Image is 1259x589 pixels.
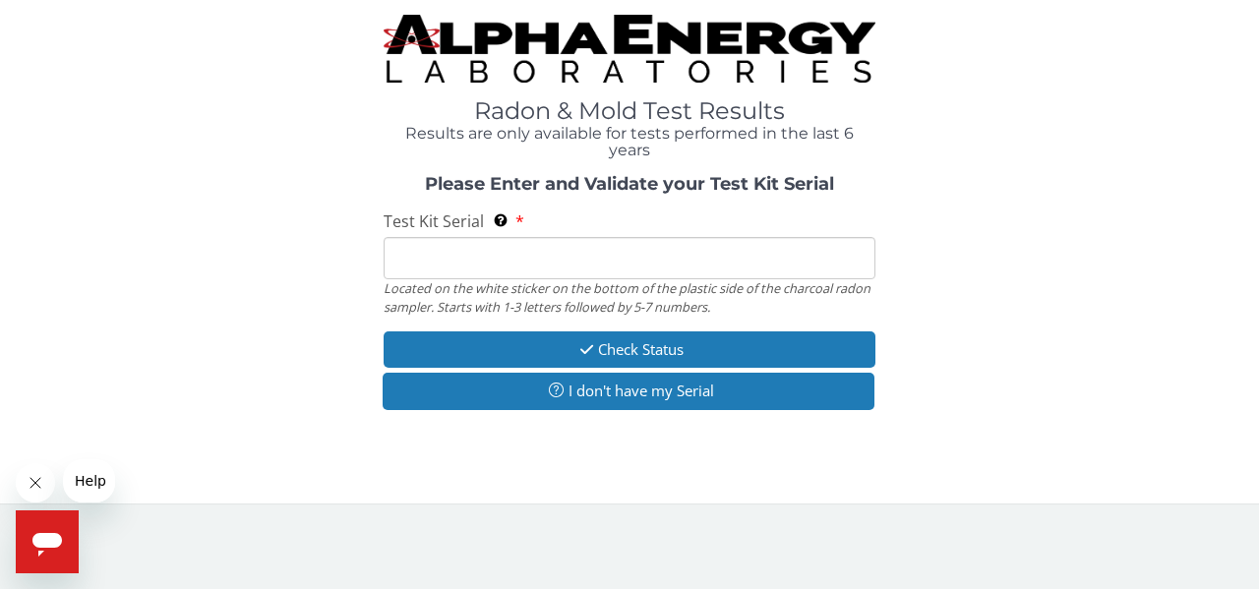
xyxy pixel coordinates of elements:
button: Check Status [384,331,875,368]
div: Located on the white sticker on the bottom of the plastic side of the charcoal radon sampler. Sta... [384,279,875,316]
strong: Please Enter and Validate your Test Kit Serial [425,173,834,195]
span: Test Kit Serial [384,210,484,232]
button: I don't have my Serial [383,373,874,409]
img: TightCrop.jpg [384,15,875,83]
iframe: Message from company [63,459,115,502]
iframe: Button to launch messaging window [16,510,79,573]
h4: Results are only available for tests performed in the last 6 years [384,125,875,159]
h1: Radon & Mold Test Results [384,98,875,124]
iframe: Close message [16,463,55,502]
